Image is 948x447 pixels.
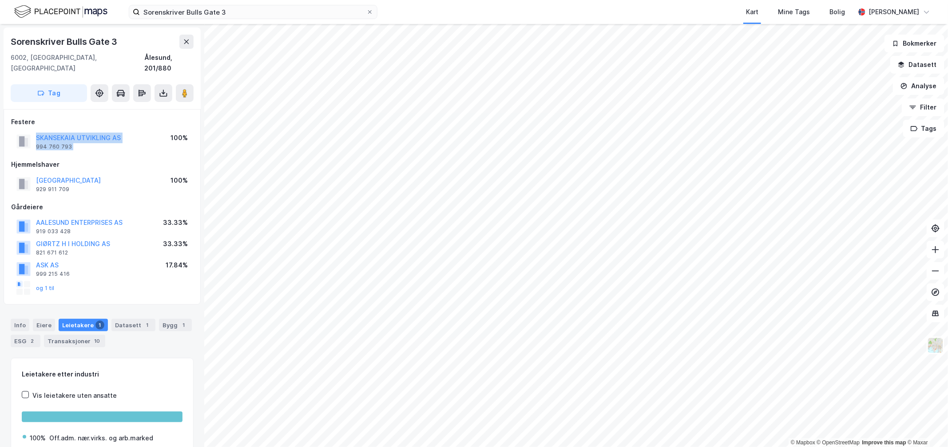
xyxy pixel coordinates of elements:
[22,369,182,380] div: Leietakere etter industri
[59,319,108,331] div: Leietakere
[817,439,860,446] a: OpenStreetMap
[14,4,107,20] img: logo.f888ab2527a4732fd821a326f86c7f29.svg
[11,84,87,102] button: Tag
[904,404,948,447] div: Kontrollprogram for chat
[32,390,117,401] div: Vis leietakere uten ansatte
[11,52,144,74] div: 6002, [GEOGRAPHIC_DATA], [GEOGRAPHIC_DATA]
[144,52,194,74] div: Ålesund, 201/880
[903,120,944,137] button: Tags
[140,5,366,19] input: Søk på adresse, matrikkel, gårdeiere, leietakere eller personer
[36,143,72,150] div: 994 760 793
[862,439,906,446] a: Improve this map
[49,433,153,443] div: Off.adm. nær.virks. og arb.marked
[11,159,193,170] div: Hjemmelshaver
[746,7,758,17] div: Kart
[869,7,920,17] div: [PERSON_NAME]
[36,271,70,278] div: 999 215 416
[927,337,944,354] img: Z
[829,7,845,17] div: Bolig
[179,321,188,329] div: 1
[36,228,71,235] div: 919 033 428
[11,202,193,212] div: Gårdeiere
[791,439,815,446] a: Mapbox
[33,319,55,331] div: Eiere
[171,175,188,186] div: 100%
[36,249,68,256] div: 821 671 612
[11,117,193,127] div: Festere
[95,321,104,329] div: 1
[890,56,944,74] button: Datasett
[44,335,105,347] div: Transaksjoner
[30,433,46,443] div: 100%
[778,7,810,17] div: Mine Tags
[885,35,944,52] button: Bokmerker
[143,321,152,329] div: 1
[28,337,37,345] div: 2
[111,319,155,331] div: Datasett
[171,133,188,143] div: 100%
[163,239,188,249] div: 33.33%
[11,335,40,347] div: ESG
[893,77,944,95] button: Analyse
[36,186,69,193] div: 929 911 709
[11,319,29,331] div: Info
[902,98,944,116] button: Filter
[11,35,119,49] div: Sorenskriver Bulls Gate 3
[159,319,192,331] div: Bygg
[92,337,102,345] div: 10
[166,260,188,271] div: 17.84%
[163,217,188,228] div: 33.33%
[904,404,948,447] iframe: Chat Widget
